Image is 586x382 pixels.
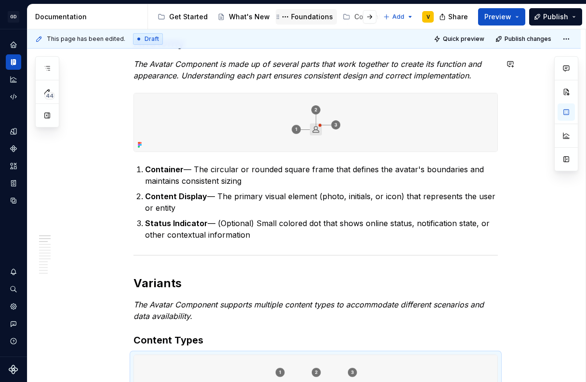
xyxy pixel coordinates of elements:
[484,12,511,22] span: Preview
[6,141,21,156] a: Components
[213,9,274,25] a: What's New
[392,13,404,21] span: Add
[426,13,430,21] div: V
[505,35,551,43] span: Publish changes
[133,276,498,291] h2: Variants
[145,191,207,201] strong: Content Display
[6,299,21,314] a: Settings
[133,333,498,347] h3: Content Types
[6,281,21,297] button: Search ⌘K
[8,11,19,23] div: GD
[6,176,21,191] a: Storybook stories
[543,12,568,22] span: Publish
[145,35,159,43] span: Draft
[134,93,497,152] img: 8b71c401-24c6-4492-879b-f7bd999e8cd0.png
[6,37,21,52] a: Home
[44,92,55,100] span: 44
[6,193,21,208] a: Data sources
[6,316,21,331] button: Contact support
[154,7,378,26] div: Page tree
[169,12,208,22] div: Get Started
[35,12,144,22] div: Documentation
[6,124,21,139] a: Design tokens
[229,12,270,22] div: What's New
[6,72,21,87] a: Analytics
[291,12,333,22] div: Foundations
[380,10,416,24] button: Add
[434,8,474,25] button: Share
[133,300,486,321] em: The Avatar Component supports multiple content types to accommodate different scenarios and data ...
[339,9,385,25] a: Content
[6,158,21,174] a: Assets
[47,35,125,43] span: This page has been edited.
[6,264,21,280] button: Notifications
[145,165,184,174] strong: Container
[431,32,489,46] button: Quick preview
[529,8,582,25] button: Publish
[145,191,498,214] p: — The primary visual element (photo, initials, or icon) that represents the user or entity
[448,12,468,22] span: Share
[478,8,525,25] button: Preview
[493,32,556,46] button: Publish changes
[6,54,21,70] a: Documentation
[443,35,484,43] span: Quick preview
[145,218,208,228] strong: Status Indicator
[2,6,25,27] button: GD
[276,9,337,25] a: Foundations
[6,89,21,104] a: Code automation
[133,59,484,80] em: The Avatar Component is made up of several parts that work together to create its function and ap...
[145,164,498,187] p: — The circular or rounded square frame that defines the avatar's boundaries and maintains consist...
[154,9,212,25] a: Get Started
[9,365,18,374] svg: Supernova Logo
[145,217,498,241] p: — (Optional) Small colored dot that shows online status, notification state, or other contextual ...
